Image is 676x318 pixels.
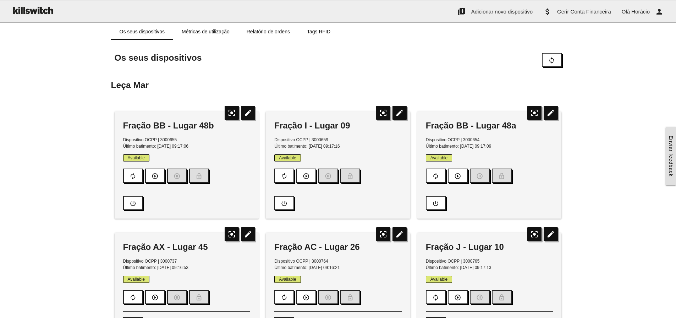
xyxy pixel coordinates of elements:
i: center_focus_strong [225,106,239,120]
i: center_focus_strong [527,227,542,241]
span: Último batimento: [DATE] 09:16:21 [274,265,340,270]
i: play_circle_outline [454,169,461,183]
i: autorenew [130,291,137,304]
i: sync [548,54,555,67]
span: Available [123,276,149,283]
span: Dispositivo OCPP | 3000655 [123,137,177,142]
a: Métricas de utilização [173,23,238,40]
span: Dispositivo OCPP | 3000765 [426,259,480,264]
span: Olá [622,9,630,15]
i: power_settings_new [281,197,288,210]
span: Dispositivo OCPP | 3000737 [123,259,177,264]
i: autorenew [432,291,439,304]
button: play_circle_outline [145,169,165,183]
i: play_circle_outline [303,291,310,304]
i: person [655,0,664,23]
i: center_focus_strong [376,106,390,120]
i: autorenew [281,169,288,183]
i: autorenew [432,169,439,183]
span: Último batimento: [DATE] 09:16:53 [123,265,189,270]
button: autorenew [123,169,143,183]
button: power_settings_new [123,196,143,210]
button: sync [542,53,562,67]
a: Os seus dispositivos [111,23,174,40]
a: Enviar feedback [666,127,676,185]
div: Fração I - Lugar 09 [274,120,402,131]
button: play_circle_outline [296,290,316,304]
button: play_circle_outline [296,169,316,183]
button: autorenew [274,169,294,183]
i: add_to_photos [457,0,466,23]
button: play_circle_outline [448,169,468,183]
div: Fração BB - Lugar 48b [123,120,251,131]
span: Os seus dispositivos [115,53,202,62]
a: Relatório de ordens [238,23,298,40]
div: Fração J - Lugar 10 [426,241,553,253]
i: center_focus_strong [527,106,542,120]
span: Available [426,154,452,161]
span: Available [274,276,301,283]
button: autorenew [123,290,143,304]
button: autorenew [426,290,446,304]
i: edit [544,227,558,241]
div: Fração AC - Lugar 26 [274,241,402,253]
button: play_circle_outline [448,290,468,304]
i: power_settings_new [432,197,439,210]
i: edit [241,227,255,241]
i: autorenew [281,291,288,304]
span: Último batimento: [DATE] 09:17:09 [426,144,491,149]
button: power_settings_new [426,196,446,210]
i: attach_money [543,0,552,23]
span: Horácio [631,9,650,15]
img: ks-logo-black-160-b.png [11,0,55,20]
i: power_settings_new [130,197,137,210]
span: Dispositivo OCPP | 3000659 [274,137,328,142]
span: Dispositivo OCPP | 3000654 [426,137,480,142]
span: Adicionar novo dispositivo [471,9,533,15]
span: Available [426,276,452,283]
button: power_settings_new [274,196,294,210]
i: center_focus_strong [376,227,390,241]
i: autorenew [130,169,137,183]
a: Tags RFID [298,23,339,40]
span: Leça Mar [111,80,149,90]
i: play_circle_outline [303,169,310,183]
span: Available [123,154,149,161]
span: Gerir Conta Financeira [557,9,611,15]
i: edit [241,106,255,120]
span: Último batimento: [DATE] 09:17:13 [426,265,491,270]
button: play_circle_outline [145,290,165,304]
i: play_circle_outline [152,169,159,183]
i: edit [392,106,407,120]
span: Último batimento: [DATE] 09:17:16 [274,144,340,149]
i: edit [392,227,407,241]
i: center_focus_strong [225,227,239,241]
span: Último batimento: [DATE] 09:17:06 [123,144,189,149]
i: edit [544,106,558,120]
span: Dispositivo OCPP | 3000764 [274,259,328,264]
div: Fração BB - Lugar 48a [426,120,553,131]
i: play_circle_outline [152,291,159,304]
i: play_circle_outline [454,291,461,304]
button: autorenew [274,290,294,304]
button: autorenew [426,169,446,183]
span: Available [274,154,301,161]
div: Fração AX - Lugar 45 [123,241,251,253]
